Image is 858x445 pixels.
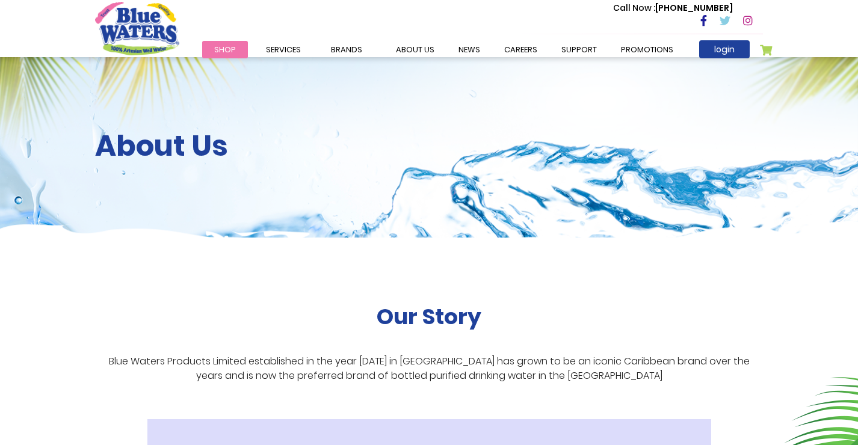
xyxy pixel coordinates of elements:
[609,41,685,58] a: Promotions
[377,304,481,330] h2: Our Story
[331,44,362,55] span: Brands
[492,41,549,58] a: careers
[95,354,763,383] p: Blue Waters Products Limited established in the year [DATE] in [GEOGRAPHIC_DATA] has grown to be ...
[384,41,446,58] a: about us
[95,2,179,55] a: store logo
[214,44,236,55] span: Shop
[699,40,750,58] a: login
[266,44,301,55] span: Services
[613,2,655,14] span: Call Now :
[549,41,609,58] a: support
[95,129,763,164] h2: About Us
[446,41,492,58] a: News
[613,2,733,14] p: [PHONE_NUMBER]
